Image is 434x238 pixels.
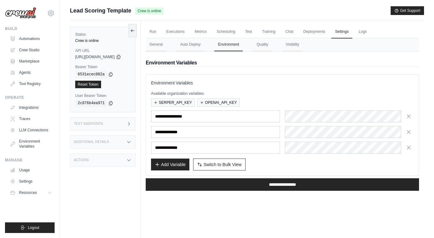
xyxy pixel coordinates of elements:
button: Quality [253,38,272,51]
div: Manage [5,158,55,163]
h2: Environment Variables [146,59,419,67]
a: Traces [7,114,55,124]
span: Crew is online [135,8,163,14]
label: User Bearer Token [75,93,130,98]
a: Metrics [191,25,211,38]
button: Resources [7,188,55,198]
button: Auto Deploy [177,38,204,51]
button: Add Variable [151,159,189,170]
h3: Test Endpoints [74,122,103,126]
img: Logo [5,7,36,19]
button: Environment [214,38,243,51]
a: Scheduling [213,25,239,38]
button: Logout [5,222,55,233]
h3: Additional Details [74,140,109,144]
nav: Tabs [146,38,419,51]
a: Crew Studio [7,45,55,55]
a: Environment Variables [7,136,55,151]
a: Test [241,25,256,38]
a: LLM Connections [7,125,55,135]
span: Switch to Bulk View [203,161,241,168]
a: Logs [355,25,370,38]
a: Integrations [7,103,55,113]
a: Training [258,25,279,38]
div: Crew is online [75,38,130,43]
div: Operate [5,95,55,100]
button: OPENAI_API_KEY [197,99,240,107]
label: Bearer Token [75,64,130,69]
code: 6531ecec002a [75,71,107,78]
a: Usage [7,165,55,175]
h3: Actions [74,158,89,162]
a: Deployments [300,25,329,38]
a: Reset Token [75,81,101,88]
h3: Environment Variables [151,80,414,86]
label: Status [75,32,130,37]
a: Executions [163,25,188,38]
a: Marketplace [7,56,55,66]
div: Build [5,26,55,31]
a: Tool Registry [7,79,55,89]
a: Run [146,25,160,38]
button: Get Support [391,6,424,15]
a: Agents [7,68,55,78]
button: SERPER_API_KEY [151,99,195,107]
p: Available organization variables: [151,91,414,96]
a: Automations [7,34,55,44]
a: Settings [331,25,352,38]
span: Resources [19,190,37,195]
code: 2c876b4ea971 [75,99,107,107]
span: [URL][DOMAIN_NAME] [75,54,115,59]
button: Switch to Bulk View [193,159,246,170]
button: General [146,38,167,51]
span: Logout [28,225,39,230]
label: API URL [75,48,130,53]
a: Chat [282,25,297,38]
span: Lead Scoring Template [70,6,131,15]
button: Visibility [282,38,303,51]
a: Settings [7,176,55,186]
